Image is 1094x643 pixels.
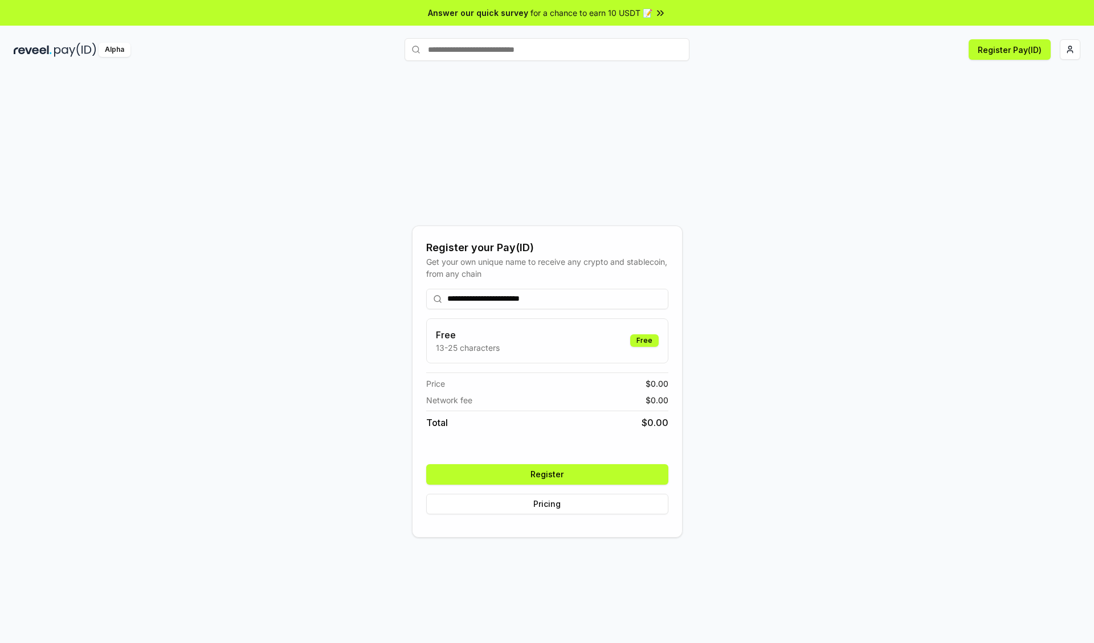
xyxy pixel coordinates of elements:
[426,416,448,429] span: Total
[426,494,668,514] button: Pricing
[426,464,668,485] button: Register
[14,43,52,57] img: reveel_dark
[642,416,668,429] span: $ 0.00
[426,240,668,256] div: Register your Pay(ID)
[530,7,652,19] span: for a chance to earn 10 USDT 📝
[426,256,668,280] div: Get your own unique name to receive any crypto and stablecoin, from any chain
[969,39,1051,60] button: Register Pay(ID)
[436,342,500,354] p: 13-25 characters
[630,334,659,347] div: Free
[54,43,96,57] img: pay_id
[426,394,472,406] span: Network fee
[646,394,668,406] span: $ 0.00
[426,378,445,390] span: Price
[428,7,528,19] span: Answer our quick survey
[436,328,500,342] h3: Free
[646,378,668,390] span: $ 0.00
[99,43,130,57] div: Alpha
